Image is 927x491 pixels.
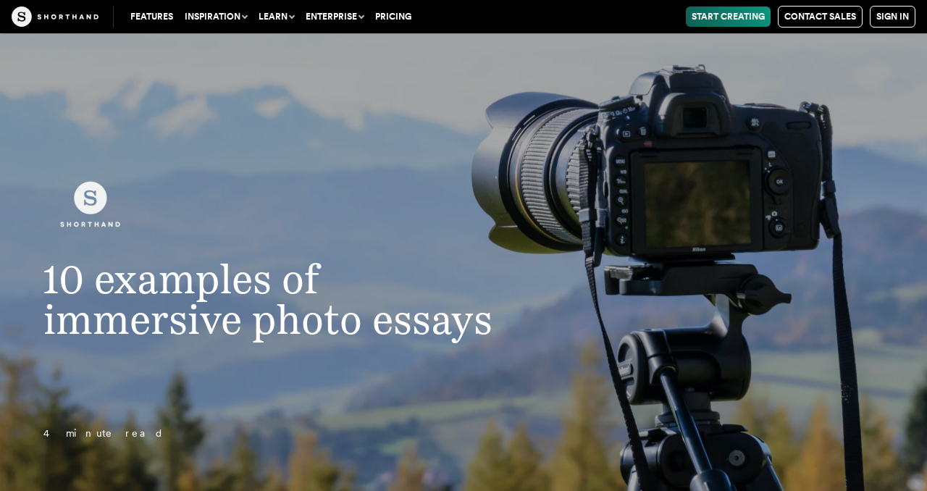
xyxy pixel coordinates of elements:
[870,6,915,28] a: Sign in
[253,7,300,27] button: Learn
[778,6,863,28] a: Contact Sales
[12,7,98,27] img: The Craft
[686,7,771,27] a: Start Creating
[125,7,179,27] a: Features
[369,7,417,27] a: Pricing
[14,259,538,340] h1: 10 examples of immersive photo essays
[300,7,369,27] button: Enterprise
[179,7,253,27] button: Inspiration
[14,425,538,442] p: 4 minute read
